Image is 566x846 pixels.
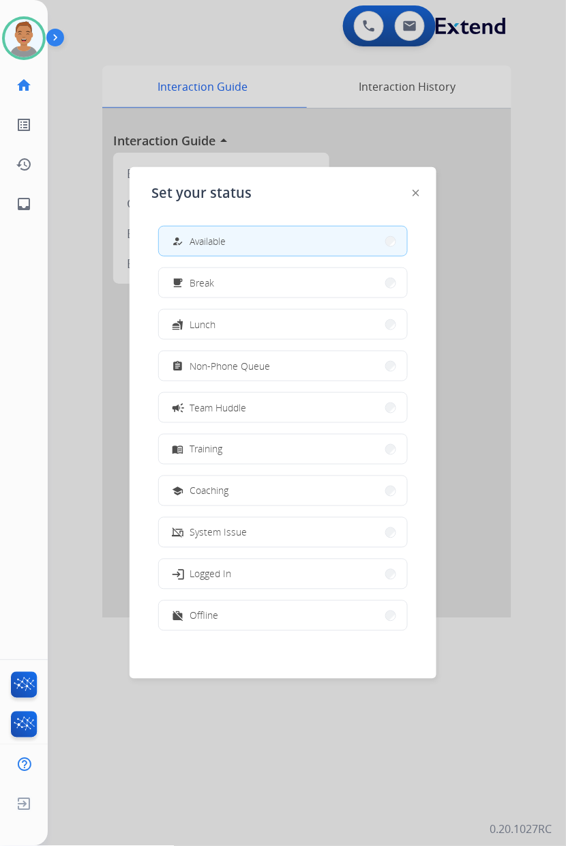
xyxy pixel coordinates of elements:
span: Set your status [151,184,252,203]
span: Team Huddle [190,400,246,415]
button: System Issue [159,518,407,547]
button: Logged In [159,559,407,589]
span: System Issue [190,525,247,540]
mat-icon: inbox [16,196,32,212]
button: Training [159,435,407,464]
mat-icon: history [16,156,32,173]
span: Lunch [190,317,215,332]
button: Break [159,268,407,297]
mat-icon: phonelink_off [173,527,184,538]
button: Non-Phone Queue [159,351,407,381]
mat-icon: list_alt [16,117,32,133]
button: Coaching [159,476,407,506]
span: Offline [190,609,218,623]
mat-icon: how_to_reg [173,235,184,247]
span: Available [190,234,226,248]
mat-icon: school [173,485,184,497]
button: Team Huddle [159,393,407,422]
span: Training [190,442,222,456]
span: Logged In [190,567,231,581]
button: Offline [159,601,407,630]
mat-icon: assignment [173,360,184,372]
button: Available [159,227,407,256]
mat-icon: menu_book [173,443,184,455]
span: Break [190,276,214,290]
mat-icon: free_breakfast [173,277,184,289]
mat-icon: fastfood [173,319,184,330]
mat-icon: login [171,567,185,581]
mat-icon: home [16,77,32,93]
p: 0.20.1027RC [490,821,552,838]
img: close-button [413,190,419,196]
span: Non-Phone Queue [190,359,270,373]
button: Lunch [159,310,407,339]
mat-icon: work_off [173,610,184,622]
mat-icon: campaign [171,400,185,414]
img: avatar [5,19,43,57]
span: Coaching [190,484,228,498]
